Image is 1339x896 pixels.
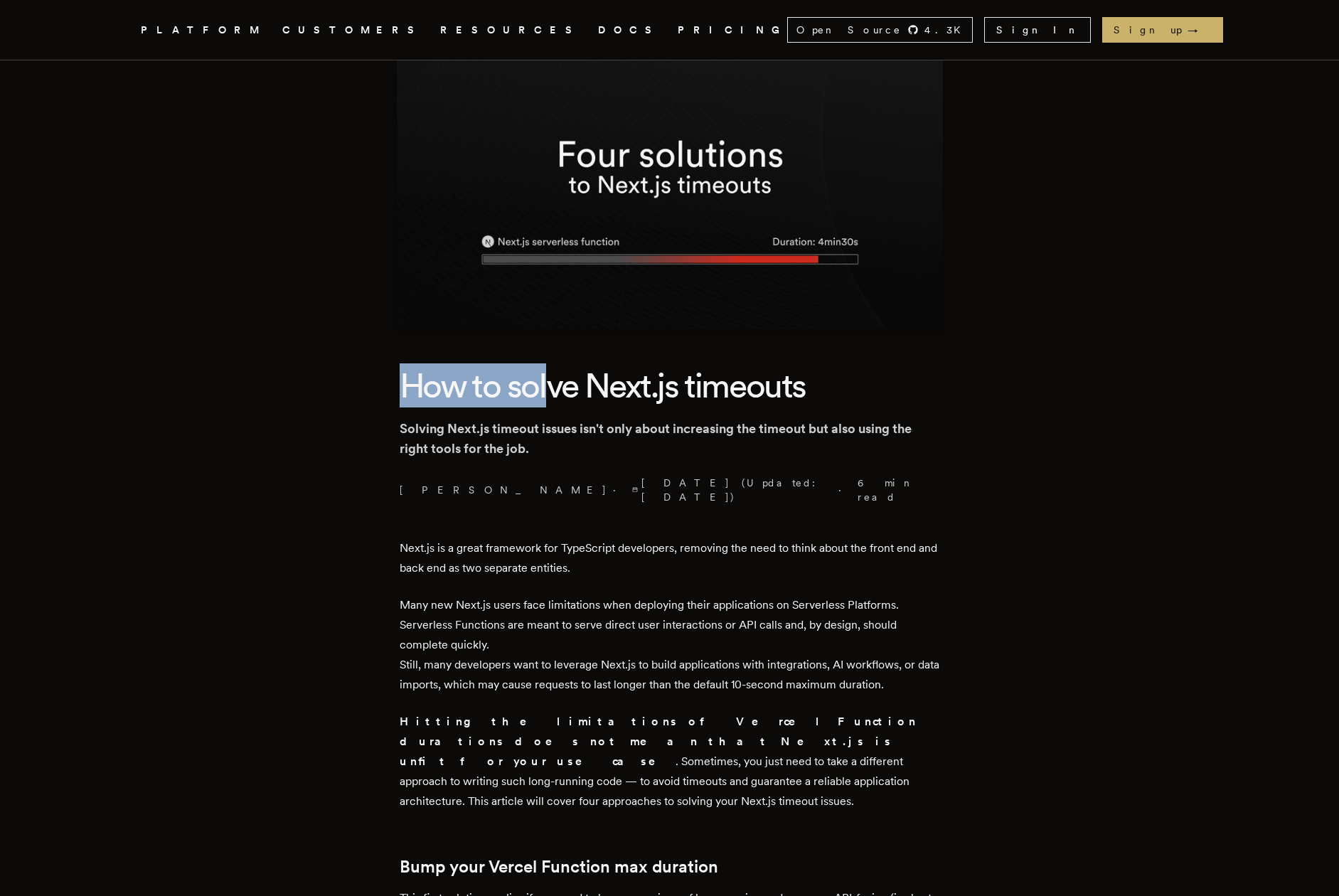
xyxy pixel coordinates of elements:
span: → [1188,23,1212,37]
span: 6 min read [858,476,931,504]
p: Many new Next.js users face limitations when deploying their applications on Serverless Platforms... [400,595,940,695]
p: Next.js is a great framework for TypeScript developers, removing the need to think about the fron... [400,538,940,578]
a: [PERSON_NAME] [400,483,607,497]
strong: Hitting the limitations of Vercel Function durations does not mean that Next.js is unfit for your... [400,715,917,768]
a: Sign In [984,17,1091,43]
p: Solving Next.js timeout issues isn't only about increasing the timeout but also using the right t... [400,419,940,459]
button: PLATFORM [141,21,265,39]
a: DOCS [598,21,661,39]
button: RESOURCES [440,21,581,39]
a: PRICING [678,21,787,39]
span: [DATE] (Updated: [DATE] ) [632,476,833,504]
h2: Bump your Vercel Function max duration [400,857,940,877]
h1: How to solve Next.js timeouts [400,363,940,407]
img: Featured image for How to solve Next.js timeouts blog post [397,56,943,329]
span: 4.3 K [924,23,969,37]
p: . Sometimes, you just need to take a different approach to writing such long-running code — to av... [400,712,940,811]
p: · · [400,476,940,504]
a: Sign up [1102,17,1223,43]
span: Open Source [796,23,902,37]
a: CUSTOMERS [282,21,423,39]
